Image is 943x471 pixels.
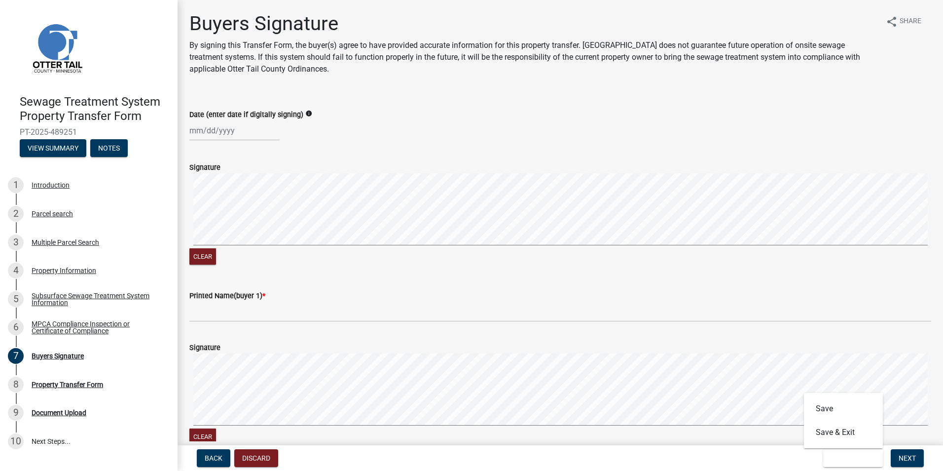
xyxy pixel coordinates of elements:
button: Discard [234,449,278,467]
div: Save & Exit [804,393,883,448]
div: Subsurface Sewage Treatment System Information [32,292,162,306]
span: Save & Exit [831,454,869,462]
button: Clear [189,429,216,445]
div: 2 [8,206,24,222]
div: Buyers Signature [32,353,84,359]
button: Save [804,397,883,421]
i: info [305,110,312,117]
input: mm/dd/yyyy [189,120,280,141]
img: Otter Tail County, Minnesota [20,10,94,84]
label: Date (enter date if digitally signing) [189,112,303,118]
div: 5 [8,291,24,307]
div: Property Transfer Form [32,381,103,388]
button: Back [197,449,230,467]
div: Multiple Parcel Search [32,239,99,246]
div: 1 [8,177,24,193]
button: Clear [189,248,216,265]
div: 10 [8,433,24,449]
div: 6 [8,319,24,335]
div: 3 [8,235,24,250]
div: 4 [8,263,24,278]
button: Save & Exit [823,449,883,467]
button: Next [891,449,924,467]
span: PT-2025-489251 [20,127,158,137]
div: 8 [8,377,24,392]
p: By signing this Transfer Form, the buyer(s) agree to have provided accurate information for this ... [189,39,878,75]
div: MPCA Compliance Inspection or Certificate of Compliance [32,320,162,334]
i: share [886,16,898,28]
div: Introduction [32,182,70,189]
h1: Buyers Signature [189,12,878,36]
wm-modal-confirm: Notes [90,145,128,153]
wm-modal-confirm: Summary [20,145,86,153]
div: 7 [8,348,24,364]
button: Notes [90,139,128,157]
div: 9 [8,405,24,421]
span: Back [205,454,222,462]
button: Save & Exit [804,421,883,444]
div: Property Information [32,267,96,274]
label: Signature [189,345,220,352]
h4: Sewage Treatment System Property Transfer Form [20,95,170,123]
button: View Summary [20,139,86,157]
div: Document Upload [32,409,86,416]
div: Parcel search [32,210,73,217]
span: Next [899,454,916,462]
button: shareShare [878,12,929,31]
span: Share [900,16,921,28]
label: Signature [189,164,220,171]
label: Printed Name(buyer 1) [189,293,265,300]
